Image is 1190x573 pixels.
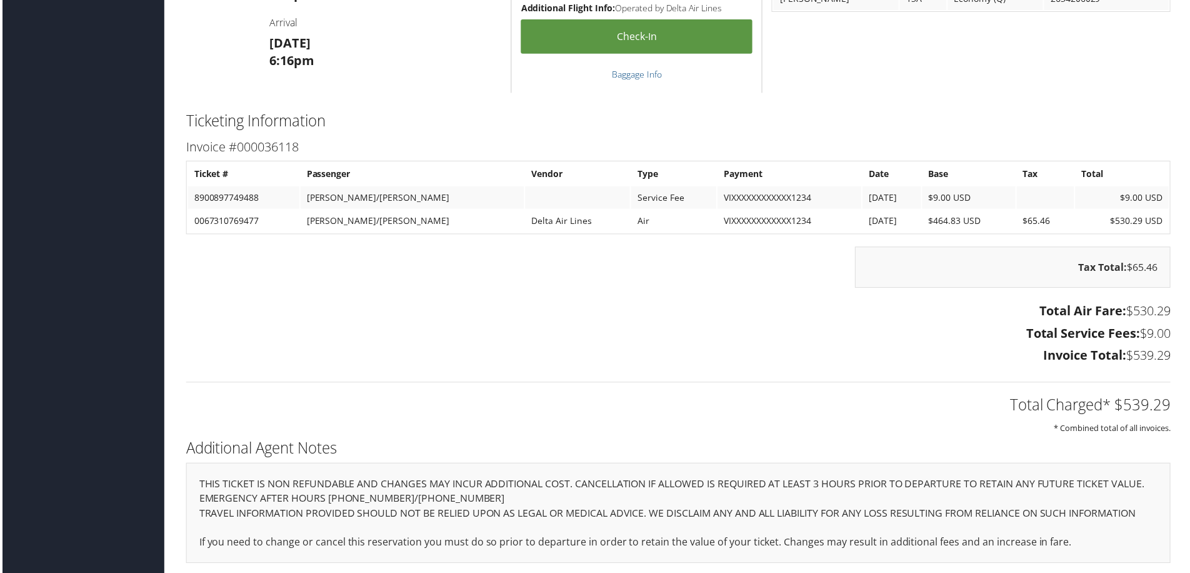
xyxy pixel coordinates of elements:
h3: $530.29 [184,303,1173,321]
td: 0067310769477 [186,211,298,233]
h2: Ticketing Information [184,111,1173,132]
strong: Total Air Fare: [1041,303,1129,320]
th: Type [631,163,717,186]
td: $9.00 USD [1077,187,1171,210]
td: VIXXXXXXXXXXXX1234 [718,187,862,210]
td: 8900897749488 [186,187,298,210]
td: Service Fee [631,187,717,210]
h2: Total Charged* $539.29 [184,396,1173,417]
div: THIS TICKET IS NON REFUNDABLE AND CHANGES MAY INCUR ADDITIONAL COST. CANCELLATION IF ALLOWED IS R... [184,465,1173,565]
a: Baggage Info [612,68,662,80]
th: Tax [1019,163,1076,186]
th: Payment [718,163,862,186]
th: Vendor [525,163,631,186]
th: Base [924,163,1017,186]
h3: Invoice #000036118 [184,139,1173,156]
h3: $9.00 [184,326,1173,343]
p: TRAVEL INFORMATION PROVIDED SHOULD NOT BE RELIED UPON AS LEGAL OR MEDICAL ADVICE. WE DISCLAIM ANY... [197,508,1160,524]
h3: $539.29 [184,348,1173,366]
td: [PERSON_NAME]/[PERSON_NAME] [299,187,524,210]
strong: Tax Total: [1081,261,1129,275]
td: [PERSON_NAME]/[PERSON_NAME] [299,211,524,233]
div: $65.46 [856,248,1173,289]
strong: Total Service Fees: [1028,326,1142,343]
th: Total [1077,163,1171,186]
h5: Operated by Delta Air Lines [521,2,753,14]
strong: 6:16pm [268,52,313,69]
td: [DATE] [864,187,922,210]
td: $464.83 USD [924,211,1017,233]
td: Air [631,211,717,233]
h2: Additional Agent Notes [184,439,1173,460]
td: $530.29 USD [1077,211,1171,233]
td: $65.46 [1019,211,1076,233]
td: $9.00 USD [924,187,1017,210]
p: If you need to change or cancel this reservation you must do so prior to departure in order to re... [197,537,1160,553]
td: VIXXXXXXXXXXXX1234 [718,211,862,233]
small: * Combined total of all invoices. [1056,424,1173,435]
strong: Additional Flight Info: [521,2,615,14]
th: Date [864,163,922,186]
td: [DATE] [864,211,922,233]
th: Passenger [299,163,524,186]
a: Check-in [521,19,753,54]
strong: [DATE] [268,34,309,51]
h4: Arrival [268,16,501,29]
strong: Invoice Total: [1046,348,1129,365]
td: Delta Air Lines [525,211,631,233]
th: Ticket # [186,163,298,186]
